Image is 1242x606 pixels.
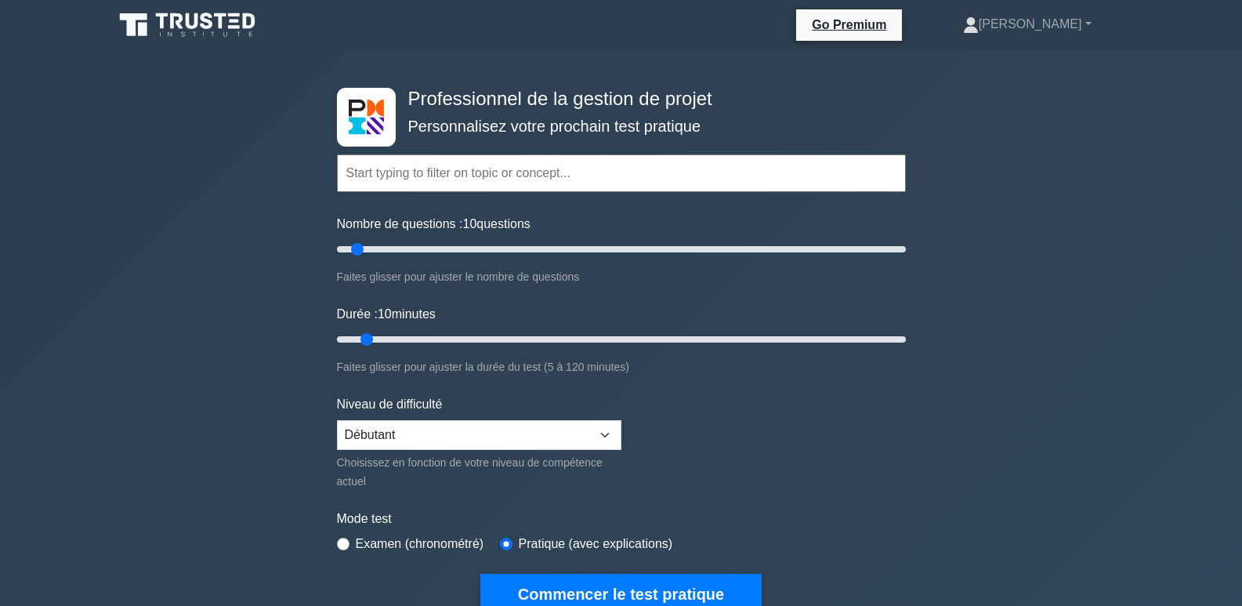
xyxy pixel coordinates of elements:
[337,154,906,192] input: Start typing to filter on topic or concept...
[408,88,712,109] font: Professionnel de la gestion de projet
[337,361,630,373] font: Faites glisser pour ajuster la durée du test (5 à 120 minutes)
[337,456,603,488] font: Choisissez en fonction de votre niveau de compétence actuel
[337,512,392,525] font: Mode test
[337,270,580,283] font: Faites glisser pour ajuster le nombre de questions
[925,9,1129,40] a: [PERSON_NAME]
[462,217,476,230] font: 10
[356,537,484,550] font: Examen (chronométré)
[476,217,530,230] font: questions
[518,586,724,603] font: Commencer le test pratique
[337,307,378,321] font: Durée :
[802,15,896,34] a: Go Premium
[378,307,392,321] font: 10
[337,217,463,230] font: Nombre de questions :
[337,397,443,411] font: Niveau de difficulté
[392,307,436,321] font: minutes
[519,537,673,550] font: Pratique (avec explications)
